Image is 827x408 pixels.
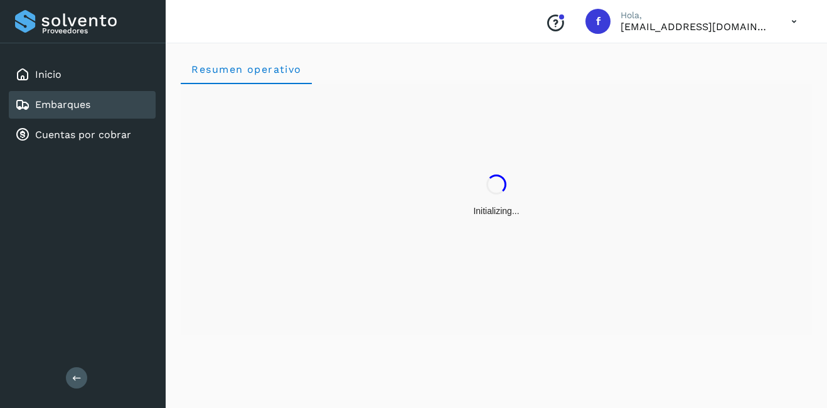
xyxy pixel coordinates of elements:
p: Proveedores [42,26,151,35]
div: Inicio [9,61,156,89]
p: Hola, [621,10,771,21]
a: Embarques [35,99,90,110]
p: facturacion@protransport.com.mx [621,21,771,33]
span: Resumen operativo [191,63,302,75]
div: Cuentas por cobrar [9,121,156,149]
a: Inicio [35,68,61,80]
a: Cuentas por cobrar [35,129,131,141]
div: Embarques [9,91,156,119]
